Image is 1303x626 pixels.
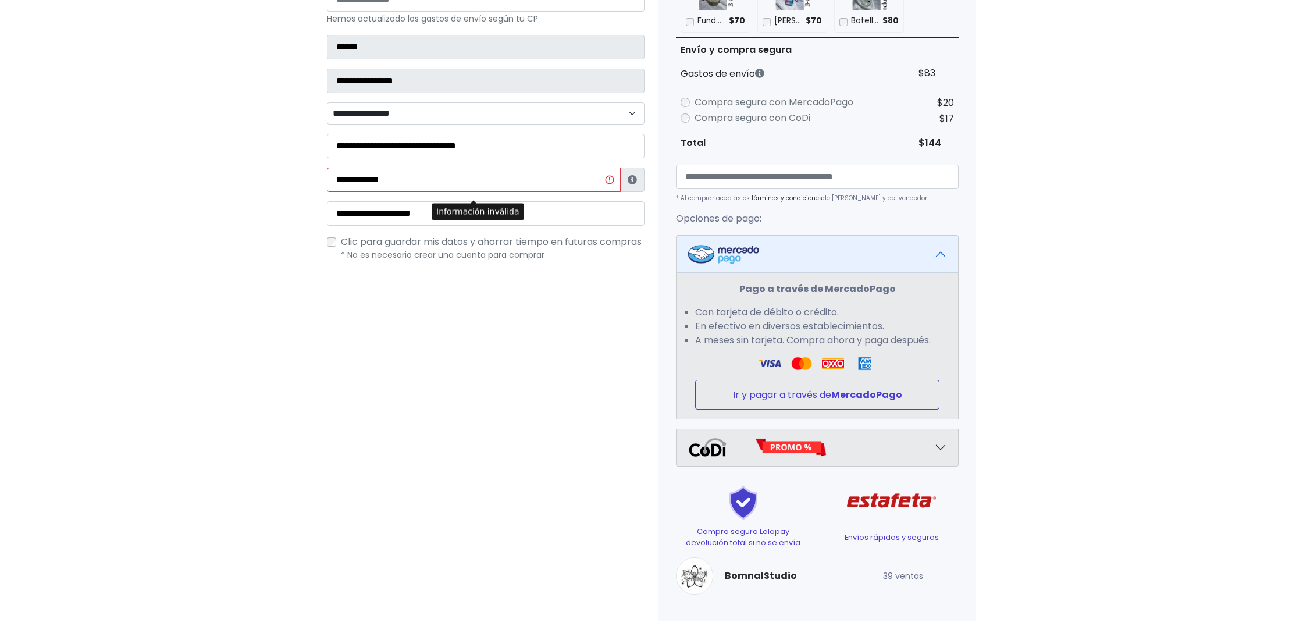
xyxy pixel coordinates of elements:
[741,194,823,202] a: los términos y condiciones
[688,438,727,457] img: Codi Logo
[822,357,844,371] img: Oxxo Logo
[695,333,939,347] li: A meses sin tarjeta. Compra ahora y paga después.
[914,131,959,155] td: $144
[695,380,939,410] button: Ir y pagar a través deMercadoPago
[739,282,896,296] strong: Pago a través de MercadoPago
[755,69,764,78] i: Los gastos de envío dependen de códigos postales. ¡Te puedes llevar más productos en un solo envío !
[853,357,875,371] img: Amex Logo
[703,485,784,520] img: Shield
[774,15,802,27] p: Llavero Jaemin
[676,194,959,202] p: * Al comprar aceptas de [PERSON_NAME] y del vendedor
[695,305,939,319] li: Con tarjeta de débito o crédito.
[759,357,781,371] img: Visa Logo
[697,15,725,27] p: Funda decorada freebuds 4i
[851,15,879,27] p: Botella Bangchan
[831,388,902,401] strong: MercadoPago
[725,569,797,583] a: BomnalStudio
[883,570,923,582] small: 39 ventas
[882,15,899,27] span: $80
[327,13,538,24] small: Hemos actualizado los gastos de envío según tu CP
[824,532,959,543] p: Envíos rápidos y seguros
[791,357,813,371] img: Visa Logo
[676,557,713,595] img: small.png
[695,319,939,333] li: En efectivo en diversos establecimientos.
[676,212,959,226] p: Opciones de pago:
[729,15,745,27] span: $70
[628,175,637,184] i: Estafeta lo usará para ponerse en contacto en caso de tener algún problema con el envío
[838,476,945,526] img: Estafeta Logo
[676,131,914,155] th: Total
[676,38,914,62] th: Envío y compra segura
[341,235,642,248] span: Clic para guardar mis datos y ahorrar tiempo en futuras compras
[327,168,621,192] input: Información inválida
[688,245,759,264] img: Mercadopago Logo
[676,526,810,548] p: Compra segura Lolapay devolución total si no se envía
[755,438,827,457] img: Promo
[914,62,959,86] td: $83
[695,95,853,109] label: Compra segura con MercadoPago
[432,204,524,220] div: Información inválida
[937,96,954,109] span: $20
[341,249,645,261] p: * No es necesario crear una cuenta para comprar
[695,111,810,125] label: Compra segura con CoDi
[806,15,822,27] span: $70
[676,62,914,86] th: Gastos de envío
[939,112,954,125] span: $17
